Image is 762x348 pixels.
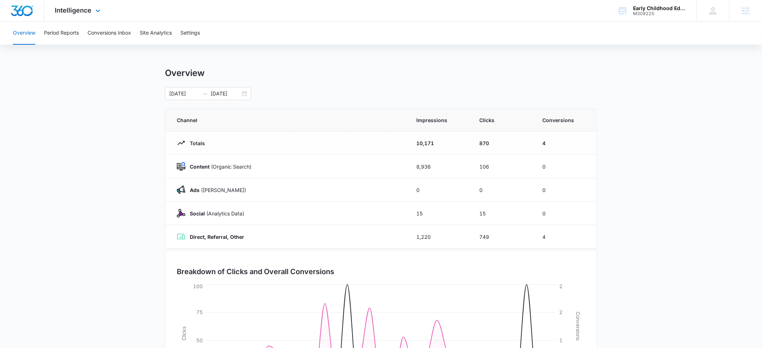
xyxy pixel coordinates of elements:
[196,309,203,315] tspan: 75
[169,90,199,98] input: Start date
[177,116,399,124] span: Channel
[196,337,203,343] tspan: 50
[177,209,185,218] img: Social
[559,283,562,289] tspan: 2
[190,164,210,170] strong: Content
[471,225,534,249] td: 749
[165,68,205,79] h1: Overview
[534,131,597,155] td: 4
[471,202,534,225] td: 15
[416,116,462,124] span: Impressions
[408,202,471,225] td: 15
[633,5,686,11] div: account name
[534,178,597,202] td: 0
[185,139,205,147] p: Totals
[177,186,185,194] img: Ads
[471,178,534,202] td: 0
[633,11,686,16] div: account id
[408,131,471,155] td: 10,171
[211,90,241,98] input: End date
[190,234,244,240] strong: Direct, Referral, Other
[559,309,562,315] tspan: 2
[408,225,471,249] td: 1,220
[534,202,597,225] td: 0
[140,22,172,45] button: Site Analytics
[202,91,208,97] span: swap-right
[408,178,471,202] td: 0
[13,22,35,45] button: Overview
[181,326,187,340] tspan: Clicks
[202,91,208,97] span: to
[177,266,334,277] h3: Breakdown of Clicks and Overall Conversions
[185,186,246,194] p: ([PERSON_NAME])
[542,116,585,124] span: Conversions
[408,155,471,178] td: 8,936
[190,210,205,217] strong: Social
[193,283,203,289] tspan: 100
[479,116,525,124] span: Clicks
[177,162,185,171] img: Content
[534,225,597,249] td: 4
[534,155,597,178] td: 0
[471,131,534,155] td: 870
[575,312,581,340] tspan: Conversions
[55,6,92,14] span: Intelligence
[180,22,200,45] button: Settings
[190,187,200,193] strong: Ads
[471,155,534,178] td: 106
[185,210,244,217] p: (Analytics Data)
[559,337,562,343] tspan: 1
[88,22,131,45] button: Conversions Inbox
[44,22,79,45] button: Period Reports
[185,163,251,170] p: (Organic Search)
